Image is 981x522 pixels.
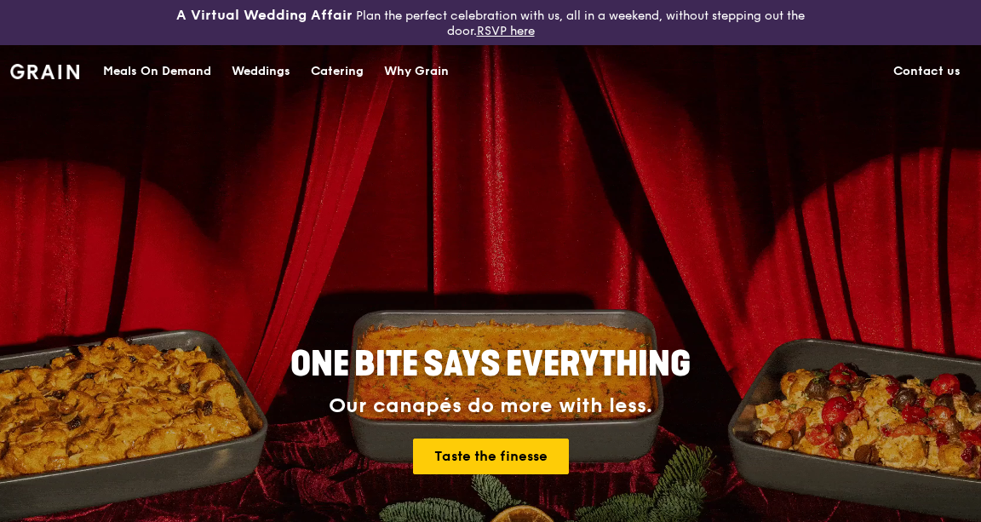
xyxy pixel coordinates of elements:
[477,24,535,38] a: RSVP here
[413,439,569,474] a: Taste the finesse
[232,46,290,97] div: Weddings
[290,344,691,385] span: ONE BITE SAYS EVERYTHING
[301,46,374,97] a: Catering
[103,46,211,97] div: Meals On Demand
[10,44,79,95] a: GrainGrain
[176,7,353,24] h3: A Virtual Wedding Affair
[374,46,459,97] a: Why Grain
[221,46,301,97] a: Weddings
[311,46,364,97] div: Catering
[184,394,797,418] div: Our canapés do more with less.
[384,46,449,97] div: Why Grain
[163,7,817,38] div: Plan the perfect celebration with us, all in a weekend, without stepping out the door.
[10,64,79,79] img: Grain
[883,46,971,97] a: Contact us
